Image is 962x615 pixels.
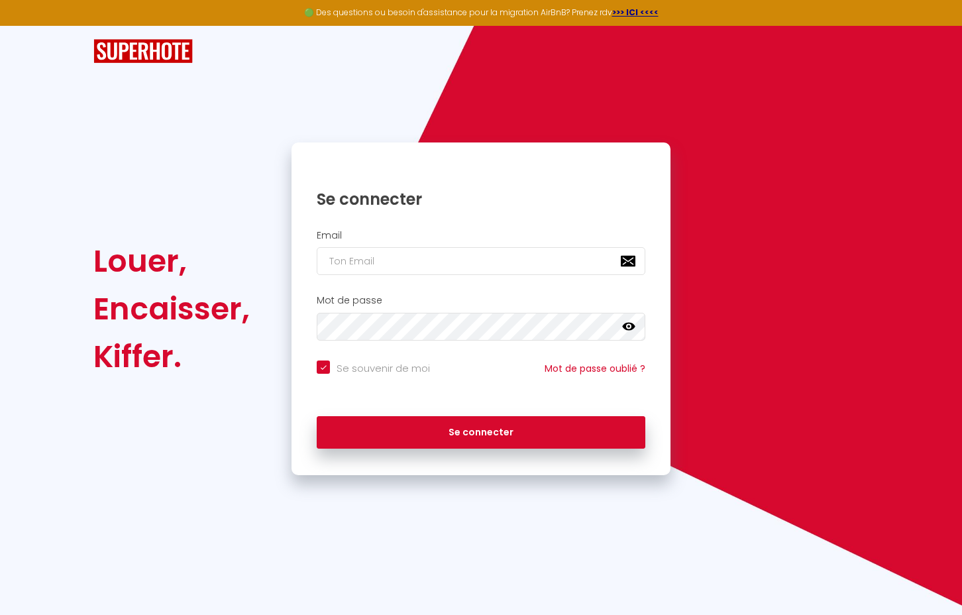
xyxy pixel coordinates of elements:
[317,416,645,449] button: Se connecter
[612,7,659,18] a: >>> ICI <<<<
[317,295,645,306] h2: Mot de passe
[545,362,645,375] a: Mot de passe oublié ?
[93,285,250,333] div: Encaisser,
[317,189,645,209] h1: Se connecter
[317,247,645,275] input: Ton Email
[317,230,645,241] h2: Email
[93,333,250,380] div: Kiffer.
[93,237,250,285] div: Louer,
[93,39,193,64] img: SuperHote logo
